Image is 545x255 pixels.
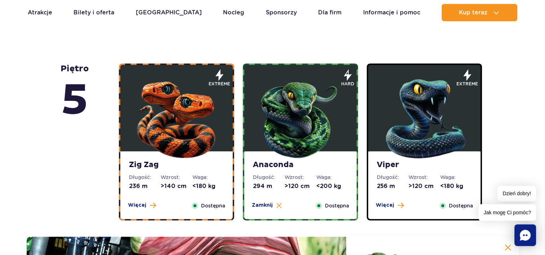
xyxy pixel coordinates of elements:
[252,202,282,209] button: Zamknij
[192,182,224,190] dd: <180 kg
[377,160,472,170] strong: Viper
[223,4,244,21] a: Nocleg
[459,9,487,16] span: Kup teraz
[61,63,89,127] strong: piętro
[253,182,285,190] dd: 294 m
[316,174,348,181] dt: Waga:
[377,174,408,181] dt: Długość:
[61,74,89,127] span: 5
[341,81,354,87] span: hard
[285,182,316,190] dd: >120 cm
[376,202,404,209] button: Więcej
[285,174,316,181] dt: Wzrost:
[192,174,224,181] dt: Waga:
[449,202,473,210] span: Dostępna
[209,81,230,87] span: extreme
[129,174,161,181] dt: Długość:
[161,174,192,181] dt: Wzrost:
[442,4,517,21] button: Kup teraz
[136,4,202,21] a: [GEOGRAPHIC_DATA]
[440,174,472,181] dt: Waga:
[514,224,536,246] div: Chat
[129,182,161,190] dd: 236 m
[381,74,468,160] img: 683e9da1f380d703171350.png
[253,174,285,181] dt: Długość:
[73,4,114,21] a: Bilety i oferta
[497,186,536,201] span: Dzień dobry!
[252,202,273,209] span: Zamknij
[129,160,224,170] strong: Zig Zag
[363,4,420,21] a: Informacje i pomoc
[201,202,225,210] span: Dostępna
[257,74,344,160] img: 683e9d7f6dccb324111516.png
[440,182,472,190] dd: <180 kg
[161,182,192,190] dd: >140 cm
[376,202,394,209] span: Więcej
[128,202,146,209] span: Więcej
[408,182,440,190] dd: >120 cm
[253,160,348,170] strong: Anaconda
[28,4,52,21] a: Atrakcje
[128,202,156,209] button: Więcej
[478,204,536,221] span: Jak mogę Ci pomóc?
[133,74,220,160] img: 683e9d18e24cb188547945.png
[456,81,478,87] span: extreme
[408,174,440,181] dt: Wzrost:
[318,4,341,21] a: Dla firm
[377,182,408,190] dd: 256 m
[316,182,348,190] dd: <200 kg
[266,4,297,21] a: Sponsorzy
[325,202,349,210] span: Dostępna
